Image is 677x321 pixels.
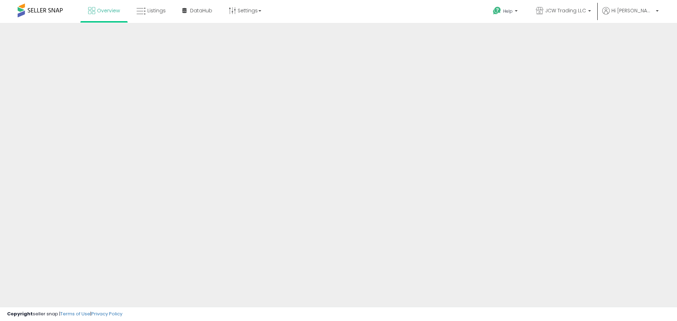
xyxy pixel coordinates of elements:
strong: Copyright [7,310,33,317]
span: Overview [97,7,120,14]
a: Hi [PERSON_NAME] [602,7,659,23]
span: DataHub [190,7,212,14]
a: Privacy Policy [91,310,122,317]
span: Hi [PERSON_NAME] [611,7,654,14]
a: Terms of Use [60,310,90,317]
span: Help [503,8,513,14]
i: Get Help [493,6,501,15]
div: seller snap | | [7,311,122,317]
span: Listings [147,7,166,14]
span: JCW Trading LLC [545,7,586,14]
a: Help [487,1,525,23]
